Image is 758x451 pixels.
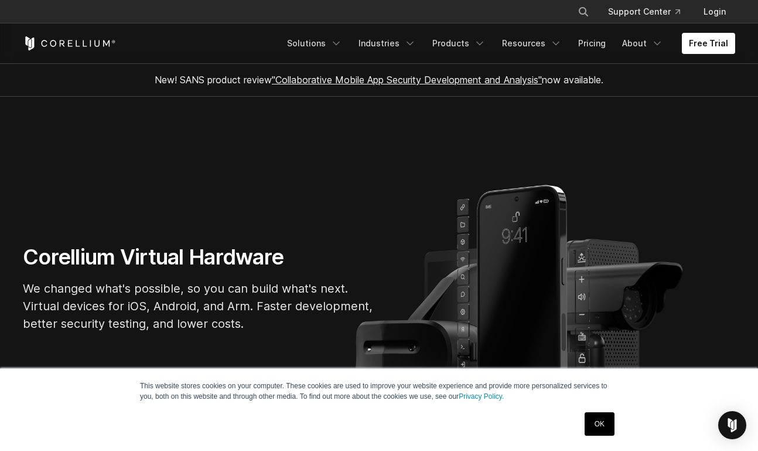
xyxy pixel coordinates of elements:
a: About [615,33,670,54]
a: "Collaborative Mobile App Security Development and Analysis" [272,74,542,86]
a: Support Center [599,1,689,22]
p: This website stores cookies on your computer. These cookies are used to improve your website expe... [140,381,618,402]
a: Free Trial [682,33,735,54]
span: New! SANS product review now available. [155,74,603,86]
a: Resources [495,33,569,54]
a: OK [585,412,614,436]
a: Products [425,33,493,54]
p: We changed what's possible, so you can build what's next. Virtual devices for iOS, Android, and A... [23,280,374,333]
div: Navigation Menu [564,1,735,22]
a: Login [694,1,735,22]
div: Open Intercom Messenger [718,411,746,439]
a: Solutions [280,33,349,54]
a: Industries [351,33,423,54]
button: Search [573,1,594,22]
a: Privacy Policy. [459,392,504,401]
div: Navigation Menu [280,33,735,54]
h1: Corellium Virtual Hardware [23,244,374,270]
a: Corellium Home [23,36,116,50]
a: Pricing [571,33,613,54]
